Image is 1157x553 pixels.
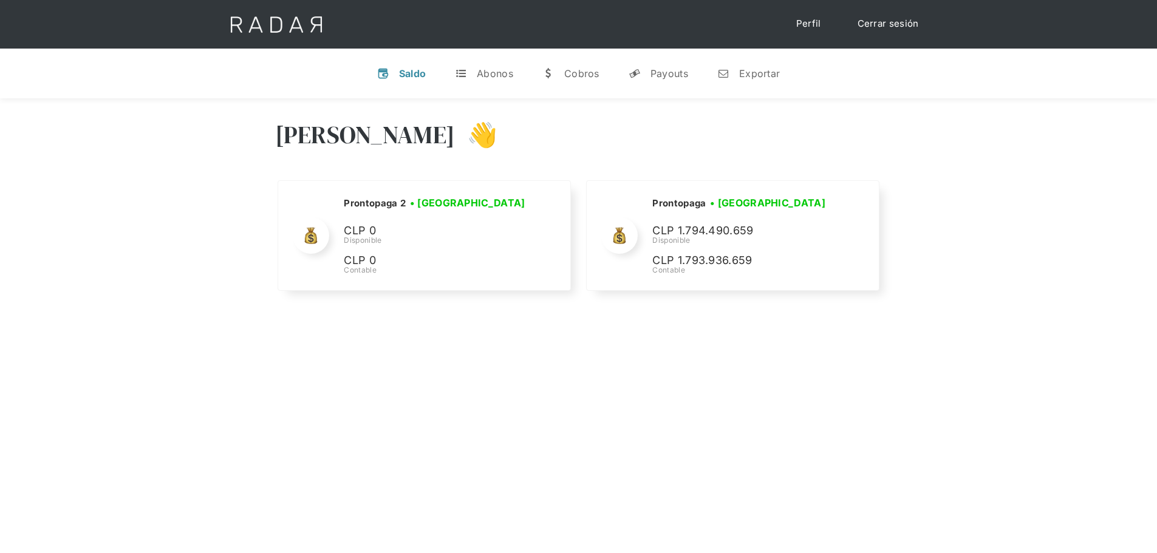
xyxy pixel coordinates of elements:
[650,67,688,80] div: Payouts
[542,67,555,80] div: w
[629,67,641,80] div: y
[344,252,526,270] p: CLP 0
[717,67,729,80] div: n
[652,197,706,209] h2: Prontopaga
[410,195,525,210] h3: • [GEOGRAPHIC_DATA]
[739,67,780,80] div: Exportar
[344,235,529,246] div: Disponible
[377,67,389,80] div: v
[477,67,513,80] div: Abonos
[652,235,834,246] div: Disponible
[344,197,406,209] h2: Prontopaga 2
[652,252,834,270] p: CLP 1.793.936.659
[564,67,599,80] div: Cobros
[399,67,426,80] div: Saldo
[455,67,467,80] div: t
[845,12,931,36] a: Cerrar sesión
[652,222,834,240] p: CLP 1.794.490.659
[275,120,456,150] h3: [PERSON_NAME]
[455,120,497,150] h3: 👋
[344,265,529,276] div: Contable
[784,12,833,36] a: Perfil
[344,222,526,240] p: CLP 0
[710,195,825,210] h3: • [GEOGRAPHIC_DATA]
[652,265,834,276] div: Contable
